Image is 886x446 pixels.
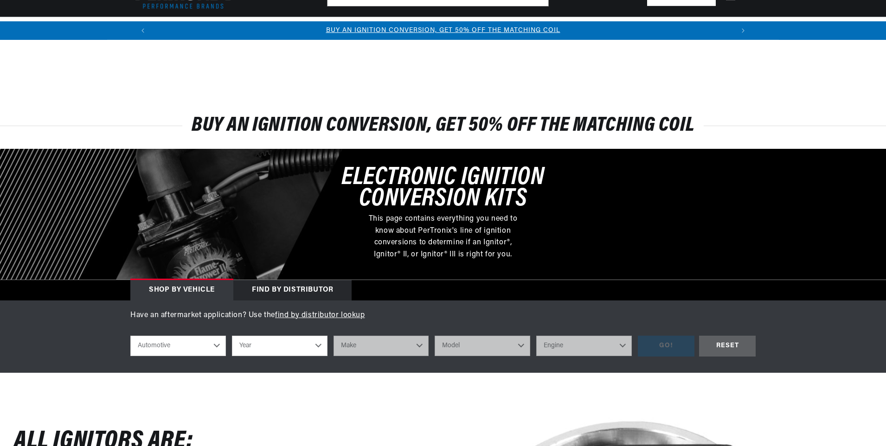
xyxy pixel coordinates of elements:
summary: Product Support [700,17,756,39]
select: Engine [536,336,632,356]
summary: Ignition Conversions [130,17,205,39]
select: Year [232,336,327,356]
p: This page contains everything you need to know about PerTronix's line of ignition conversions to ... [361,213,525,261]
div: RESET [699,336,756,357]
a: find by distributor lookup [275,312,365,319]
div: Find by Distributor [233,280,352,300]
summary: Headers, Exhausts & Components [282,17,400,39]
button: Translation missing: en.sections.announcements.next_announcement [734,21,752,40]
button: Translation missing: en.sections.announcements.previous_announcement [134,21,152,40]
summary: Motorcycle [586,17,634,39]
select: Model [435,336,530,356]
summary: Engine Swaps [400,17,453,39]
h3: Electronic Ignition Conversion Kits [304,167,582,211]
div: 1 of 3 [152,25,734,36]
slideshow-component: Translation missing: en.sections.announcements.announcement_bar [107,21,779,40]
div: Announcement [152,25,734,36]
select: Ride Type [130,336,226,356]
div: Shop by vehicle [130,280,233,300]
summary: Battery Products [453,17,520,39]
p: Have an aftermarket application? Use the [130,310,756,322]
summary: Coils & Distributors [205,17,282,39]
select: Make [334,336,429,356]
a: BUY AN IGNITION CONVERSION, GET 50% OFF THE MATCHING COIL [326,27,560,34]
summary: Spark Plug Wires [520,17,586,39]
